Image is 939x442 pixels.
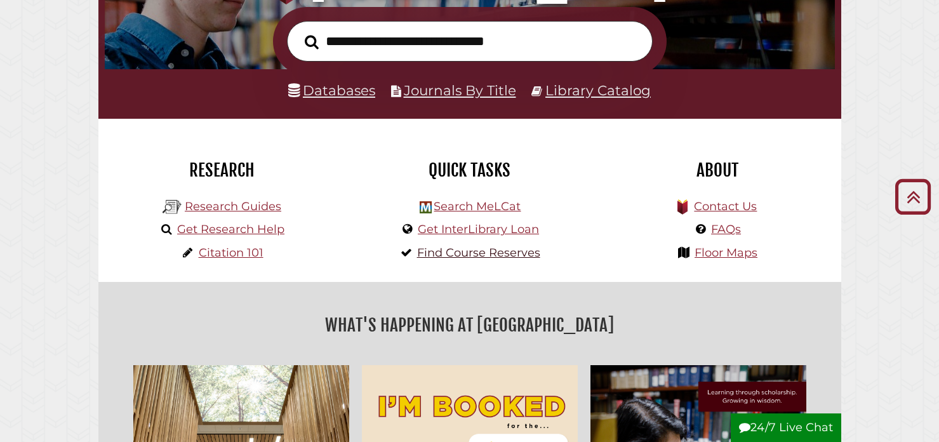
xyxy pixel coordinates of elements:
[417,246,540,260] a: Find Course Reserves
[288,82,375,98] a: Databases
[890,186,936,207] a: Back to Top
[418,222,539,236] a: Get InterLibrary Loan
[163,198,182,217] img: Hekman Library Logo
[185,199,281,213] a: Research Guides
[603,159,832,181] h2: About
[108,311,832,340] h2: What's Happening at [GEOGRAPHIC_DATA]
[298,31,325,53] button: Search
[711,222,741,236] a: FAQs
[404,82,516,98] a: Journals By Title
[695,246,757,260] a: Floor Maps
[545,82,651,98] a: Library Catalog
[420,201,432,213] img: Hekman Library Logo
[305,34,319,50] i: Search
[694,199,757,213] a: Contact Us
[199,246,263,260] a: Citation 101
[108,159,336,181] h2: Research
[177,222,284,236] a: Get Research Help
[434,199,521,213] a: Search MeLCat
[356,159,584,181] h2: Quick Tasks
